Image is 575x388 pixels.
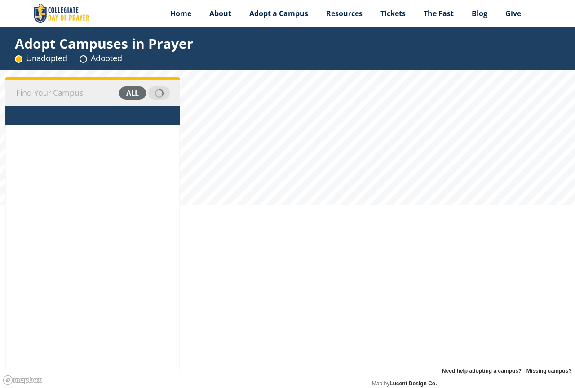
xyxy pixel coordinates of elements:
[3,375,42,385] a: Mapbox logo
[80,53,122,64] div: Adopted
[326,9,363,18] span: Resources
[15,38,193,49] div: Adopt Campuses in Prayer
[200,2,240,25] a: About
[368,379,440,388] div: Map by
[240,2,317,25] a: Adopt a Campus
[442,366,522,376] a: Need help adopting a campus?
[415,2,463,25] a: The Fast
[424,9,454,18] span: The Fast
[372,2,415,25] a: Tickets
[472,9,487,18] span: Blog
[317,2,372,25] a: Resources
[496,2,530,25] a: Give
[15,87,117,99] input: Find Your Campus
[170,9,191,18] span: Home
[380,9,406,18] span: Tickets
[15,53,67,64] div: Unadopted
[526,366,572,376] a: Missing campus?
[161,2,200,25] a: Home
[209,9,231,18] span: About
[438,366,575,376] div: |
[119,86,146,100] div: all
[463,2,496,25] a: Blog
[389,380,437,387] a: Lucent Design Co.
[505,9,521,18] span: Give
[249,9,308,18] span: Adopt a Campus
